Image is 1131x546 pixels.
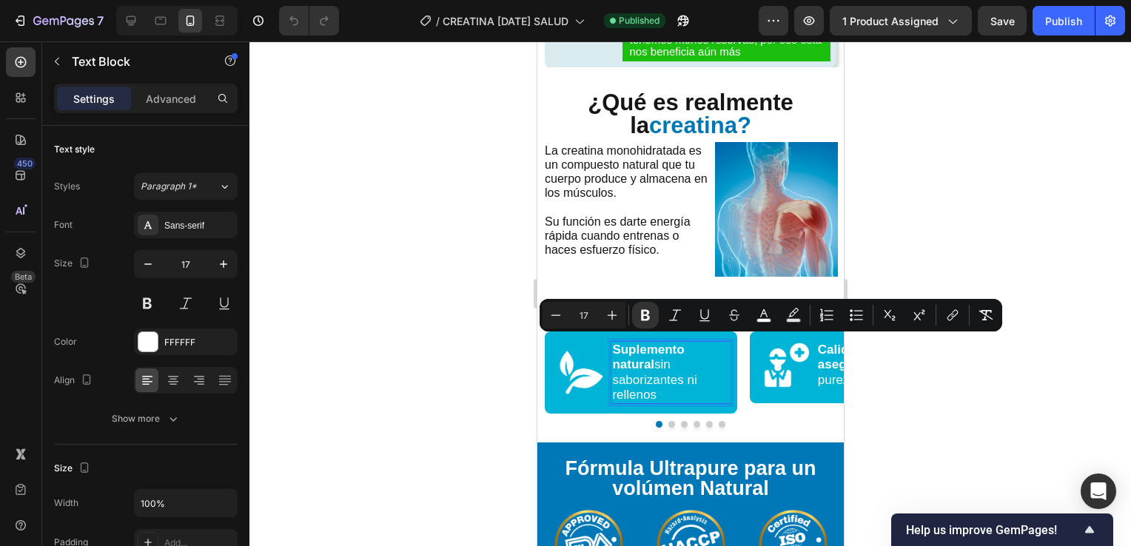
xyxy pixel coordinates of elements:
[54,335,77,348] div: Color
[134,173,238,200] button: Paragraph 1*
[540,299,1002,331] div: Editor contextual toolbar
[54,496,78,510] div: Width
[842,13,939,29] span: 1 product assigned
[54,254,93,274] div: Size
[135,490,237,516] input: Auto
[131,380,138,386] button: Dot
[6,6,110,36] button: 7
[156,380,163,386] button: Dot
[54,180,80,193] div: Styles
[164,336,234,349] div: FFFFFF
[73,91,115,107] p: Settings
[141,180,197,193] span: Paragraph 1*
[978,6,1027,36] button: Save
[54,459,93,479] div: Size
[181,380,188,386] button: Dot
[11,271,36,283] div: Beta
[1081,473,1116,509] div: Open Intercom Messenger
[281,301,348,330] strong: Calidad asegurada:
[54,371,95,391] div: Align
[97,12,104,30] p: 7
[27,416,278,458] span: Fórmula Ultrapure para un volúmen Natural
[54,143,95,156] div: Text style
[118,380,125,386] button: Dot
[112,411,181,426] div: Show more
[72,53,198,70] p: Text Block
[164,219,234,232] div: Sans-serif
[443,13,568,29] span: CREATINA [DATE] SALUD
[1033,6,1095,36] button: Publish
[281,301,398,346] p: máxima pureza y absorción
[279,6,339,36] div: Undo/Redo
[14,158,36,169] div: 450
[619,14,660,27] span: Published
[436,13,440,29] span: /
[169,380,175,386] button: Dot
[146,91,196,107] p: Advanced
[54,405,238,432] button: Show more
[537,41,844,546] iframe: Design area
[1045,13,1082,29] div: Publish
[830,6,972,36] button: 1 product assigned
[990,15,1015,27] span: Save
[54,218,73,232] div: Font
[906,523,1081,537] span: Help us improve GemPages!
[144,380,150,386] button: Dot
[906,521,1098,539] button: Show survey - Help us improve GemPages!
